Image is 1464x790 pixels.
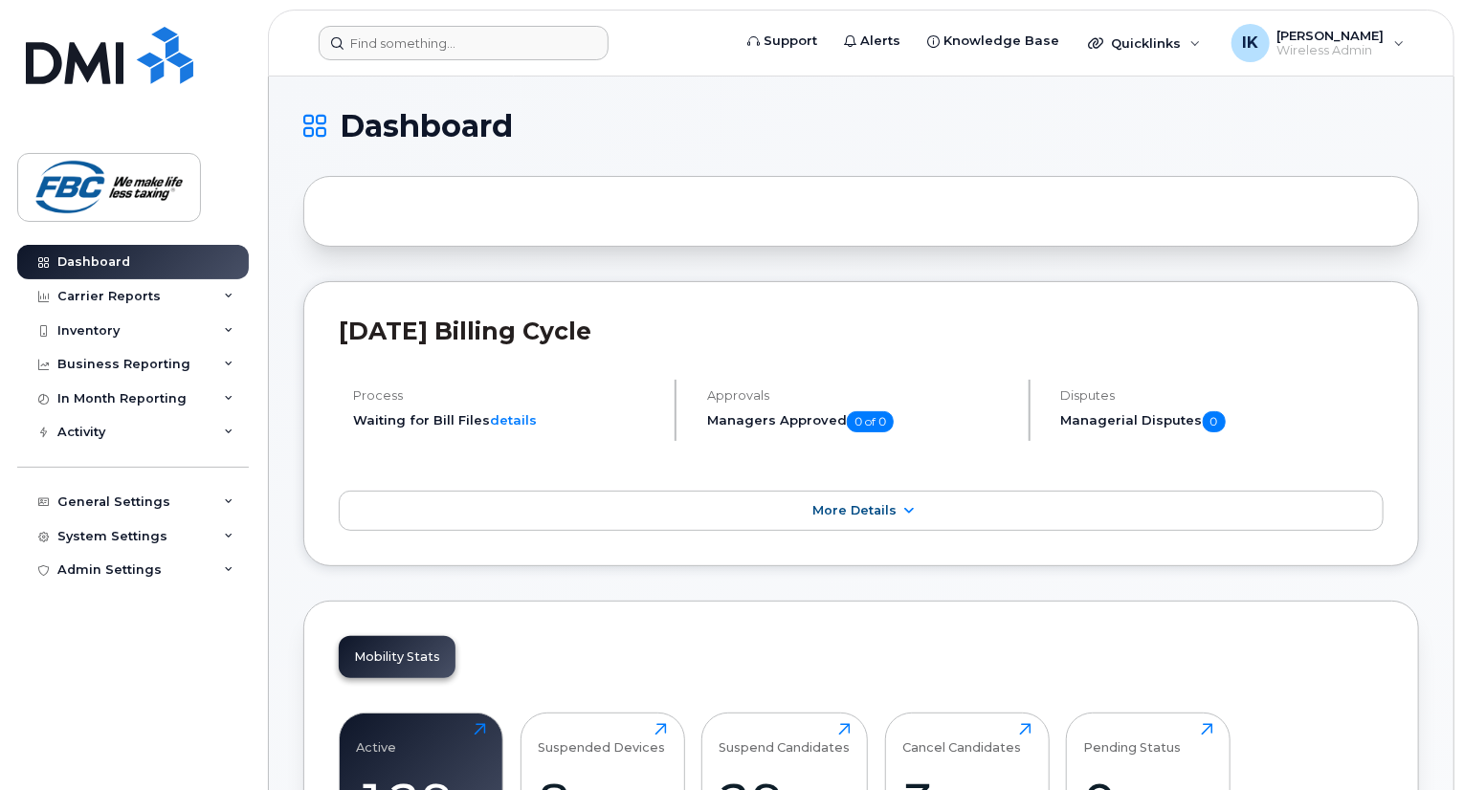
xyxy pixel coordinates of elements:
span: 0 [1203,411,1226,432]
div: Pending Status [1084,723,1182,755]
div: Suspended Devices [538,723,665,755]
h4: Approvals [707,388,1012,403]
div: Suspend Candidates [720,723,851,755]
span: 0 of 0 [847,411,894,432]
span: More Details [812,503,897,517]
div: Cancel Candidates [902,723,1021,755]
h5: Managers Approved [707,411,1012,432]
a: details [490,412,537,428]
li: Waiting for Bill Files [353,411,658,429]
h4: Disputes [1061,388,1384,403]
h2: [DATE] Billing Cycle [339,317,1384,345]
h5: Managerial Disputes [1061,411,1384,432]
span: Dashboard [340,112,513,141]
div: Active [357,723,397,755]
h4: Process [353,388,658,403]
